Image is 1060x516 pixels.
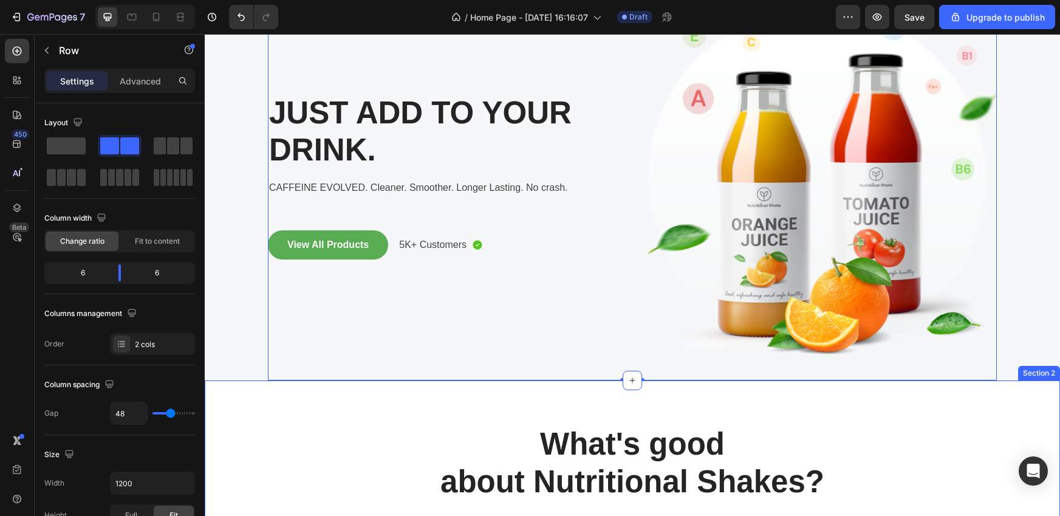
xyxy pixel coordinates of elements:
[80,10,85,24] p: 7
[229,5,278,29] div: Undo/Redo
[131,264,193,281] div: 6
[465,11,468,24] span: /
[470,11,588,24] span: Home Page - [DATE] 16:16:07
[59,43,162,58] p: Row
[1019,456,1048,486] div: Open Intercom Messenger
[44,408,58,419] div: Gap
[44,306,139,322] div: Columns management
[135,236,180,247] span: Fit to content
[64,478,791,498] p: Bringing for you the freshest
[268,206,278,216] img: Alt Image
[44,478,64,489] div: Width
[44,447,77,463] div: Size
[44,339,64,349] div: Order
[629,12,648,22] span: Draft
[60,236,104,247] span: Change ratio
[111,472,194,494] input: Auto
[47,264,109,281] div: 6
[9,222,29,232] div: Beta
[64,391,791,466] p: What's good about Nutritional Shakes?
[44,115,85,131] div: Layout
[135,339,192,350] div: 2 cols
[939,5,1055,29] button: Upgrade to publish
[44,210,109,227] div: Column width
[949,11,1045,24] div: Upgrade to publish
[120,75,161,88] p: Advanced
[5,5,91,29] button: 7
[12,129,29,139] div: 450
[816,334,853,345] div: Section 2
[60,75,94,88] p: Settings
[44,377,117,393] div: Column spacing
[111,402,147,424] input: Auto
[904,12,925,22] span: Save
[205,34,1060,516] iframe: Design area
[894,5,934,29] button: Save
